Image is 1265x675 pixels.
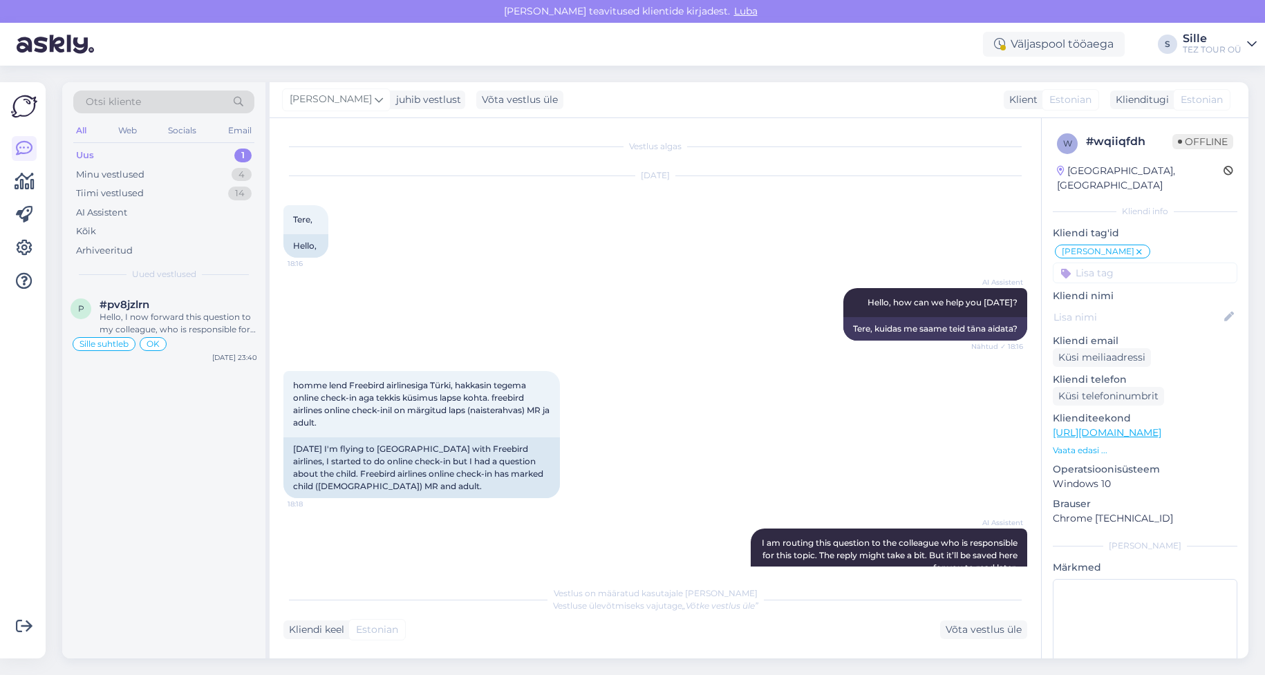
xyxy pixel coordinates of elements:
[1181,93,1223,107] span: Estonian
[1053,511,1237,526] p: Chrome [TECHNICAL_ID]
[1053,411,1237,426] p: Klienditeekond
[1049,93,1091,107] span: Estonian
[1053,348,1151,367] div: Küsi meiliaadressi
[1053,497,1237,511] p: Brauser
[940,620,1027,639] div: Võta vestlus üle
[86,95,141,109] span: Otsi kliente
[843,317,1027,341] div: Tere, kuidas me saame teid täna aidata?
[1053,310,1221,325] input: Lisa nimi
[73,122,89,140] div: All
[76,187,144,200] div: Tiimi vestlused
[76,244,133,258] div: Arhiveeritud
[212,352,257,363] div: [DATE] 23:40
[11,93,37,120] img: Askly Logo
[1053,426,1161,439] a: [URL][DOMAIN_NAME]
[762,538,1020,573] span: I am routing this question to the colleague who is responsible for this topic. The reply might ta...
[225,122,254,140] div: Email
[283,140,1027,153] div: Vestlus algas
[391,93,461,107] div: juhib vestlust
[283,169,1027,182] div: [DATE]
[1053,205,1237,218] div: Kliendi info
[1053,387,1164,406] div: Küsi telefoninumbrit
[1053,372,1237,387] p: Kliendi telefon
[1053,263,1237,283] input: Lisa tag
[228,187,252,200] div: 14
[1053,334,1237,348] p: Kliendi email
[290,92,372,107] span: [PERSON_NAME]
[553,600,758,611] span: Vestluse ülevõtmiseks vajutage
[476,91,563,109] div: Võta vestlus üle
[76,225,96,238] div: Kõik
[132,268,196,281] span: Uued vestlused
[983,32,1125,57] div: Väljaspool tööaega
[283,437,560,498] div: [DATE] I'm flying to [GEOGRAPHIC_DATA] with Freebird airlines, I started to do online check-in bu...
[1053,226,1237,240] p: Kliendi tag'id
[293,380,552,428] span: homme lend Freebird airlinesiga Türki, hakkasin tegema online check-in aga tekkis küsimus lapse k...
[79,340,129,348] span: Sille suhtleb
[234,149,252,162] div: 1
[76,206,127,220] div: AI Assistent
[1183,33,1257,55] a: SilleTEZ TOUR OÜ
[288,258,339,269] span: 18:16
[971,277,1023,287] span: AI Assistent
[1110,93,1169,107] div: Klienditugi
[76,168,144,182] div: Minu vestlused
[147,340,160,348] span: OK
[1053,444,1237,457] p: Vaata edasi ...
[356,622,398,637] span: Estonian
[1183,33,1241,44] div: Sille
[730,5,762,17] span: Luba
[1057,164,1224,193] div: [GEOGRAPHIC_DATA], [GEOGRAPHIC_DATA]
[971,517,1023,528] span: AI Assistent
[1158,35,1177,54] div: S
[1062,247,1134,256] span: [PERSON_NAME]
[283,622,344,637] div: Kliendi keel
[971,341,1023,352] span: Nähtud ✓ 18:16
[1053,560,1237,575] p: Märkmed
[682,600,758,611] i: „Võtke vestlus üle”
[1183,44,1241,55] div: TEZ TOUR OÜ
[1063,138,1072,149] span: w
[554,588,758,598] span: Vestlus on määratud kasutajale [PERSON_NAME]
[1004,93,1038,107] div: Klient
[293,214,312,225] span: Tere,
[1086,133,1172,150] div: # wqiiqfdh
[76,149,94,162] div: Uus
[1172,134,1233,149] span: Offline
[115,122,140,140] div: Web
[100,298,149,311] span: #pv8jzlrn
[78,303,84,314] span: p
[232,168,252,182] div: 4
[868,297,1018,307] span: Hello, how can we help you [DATE]?
[1053,462,1237,477] p: Operatsioonisüsteem
[1053,540,1237,552] div: [PERSON_NAME]
[288,499,339,509] span: 18:18
[283,234,328,258] div: Hello,
[165,122,199,140] div: Socials
[1053,289,1237,303] p: Kliendi nimi
[1053,477,1237,491] p: Windows 10
[100,311,257,336] div: Hello, I now forward this question to my colleague, who is responsible for this. The reply will b...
